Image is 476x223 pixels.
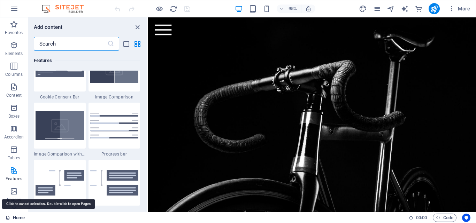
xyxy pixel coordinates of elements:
span: Image Comparison [89,94,140,100]
button: pages [373,5,381,13]
p: Boxes [8,113,20,119]
span: Cookie Consent Bar [34,94,86,100]
button: Usercentrics [462,214,470,222]
img: progress-bar.svg [90,113,139,138]
span: Image Comparison with track [34,151,86,157]
button: More [445,3,473,14]
i: On resize automatically adjust zoom level to fit chosen device. [305,6,312,12]
i: Pages (Ctrl+Alt+S) [373,5,381,13]
button: reload [169,5,177,13]
h6: Session time [409,214,427,222]
i: AI Writer [401,5,409,13]
p: Favorites [5,30,23,35]
p: Content [6,93,22,98]
button: 95% [277,5,301,13]
span: 00 00 [416,214,427,222]
i: Reload page [169,5,177,13]
img: timeline-alternated.svg [36,170,84,196]
button: Code [433,214,456,222]
h6: Features [34,56,140,65]
p: Columns [5,72,23,77]
div: Image Comparison with track [34,103,86,157]
h6: Add content [34,23,63,31]
button: list-view [122,40,130,48]
p: Tables [8,155,20,161]
button: grid-view [133,40,141,48]
p: Features [6,176,22,182]
h6: 95% [287,5,298,13]
p: Accordion [4,134,24,140]
span: Progress bar [89,151,140,157]
img: timeline1.svg [90,170,139,196]
i: Design (Ctrl+Alt+Y) [359,5,367,13]
input: Search [34,37,107,51]
button: commerce [415,5,423,13]
p: Elements [5,51,23,56]
button: publish [429,3,440,14]
button: design [359,5,367,13]
span: Code [436,214,453,222]
span: More [448,5,470,12]
p: Images [7,197,21,202]
button: text_generator [401,5,409,13]
img: image-comparison-with-progress.svg [36,111,84,140]
button: close panel [133,23,141,31]
div: Image Comparison [89,46,140,100]
div: Progress bar [89,103,140,157]
span: : [421,215,422,220]
button: navigator [387,5,395,13]
img: Editor Logo [40,5,92,13]
div: Cookie Consent Bar [34,46,86,100]
a: Home [6,214,25,222]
